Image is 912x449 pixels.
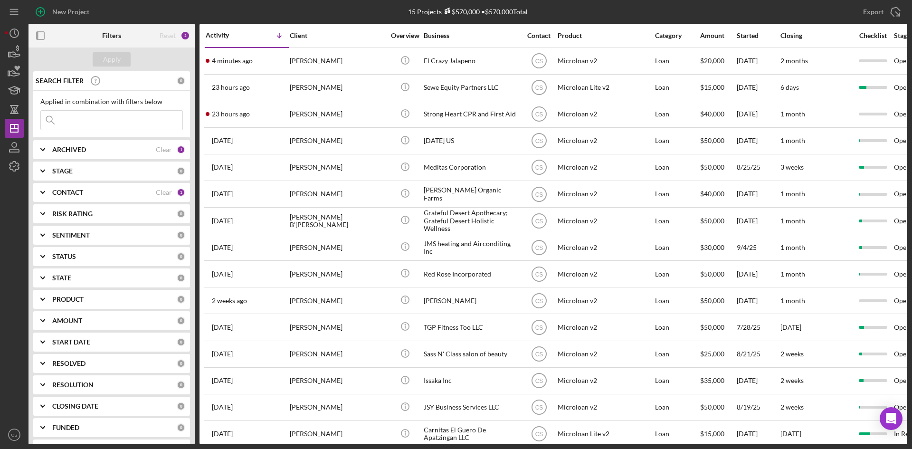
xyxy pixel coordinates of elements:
text: CS [535,404,543,411]
div: 0 [177,210,185,218]
div: [PERSON_NAME] Organic Farms [424,182,519,207]
div: 0 [177,381,185,389]
text: CS [535,111,543,118]
div: Checklist [853,32,893,39]
time: 1 month [780,217,805,225]
time: 2025-08-23 20:47 [212,377,233,384]
div: [PERSON_NAME] [290,395,385,420]
div: Microloan v2 [558,155,653,180]
time: 6 days [780,83,799,91]
div: 0 [177,338,185,346]
div: 15 Projects • $570,000 Total [408,8,528,16]
div: 1 [177,188,185,197]
time: 1 month [780,243,805,251]
b: AMOUNT [52,317,82,325]
div: Loan [655,48,699,74]
text: CS [535,351,543,358]
time: 2025-08-27 20:10 [212,324,233,331]
div: Loan [655,261,699,287]
div: Loan [655,315,699,340]
div: Client [290,32,385,39]
b: RESOLUTION [52,381,94,389]
div: [PERSON_NAME] [290,235,385,260]
time: [DATE] [780,323,801,331]
div: 0 [177,295,185,304]
div: [DATE] US [424,128,519,153]
div: Issaka Inc [424,368,519,393]
time: 2025-09-17 20:11 [212,137,233,144]
b: RISK RATING [52,210,93,218]
div: [PERSON_NAME] [290,288,385,313]
text: CS [535,244,543,251]
div: [PERSON_NAME] [424,288,519,313]
div: TGP Fitness Too LLC [424,315,519,340]
div: Microloan v2 [558,182,653,207]
span: $15,000 [700,430,724,438]
b: STATUS [52,253,76,260]
div: Applied in combination with filters below [40,98,183,105]
text: CS [535,138,543,144]
div: Loan [655,342,699,367]
time: 2025-09-18 22:29 [212,57,253,65]
div: Microloan v2 [558,48,653,74]
div: Started [737,32,779,39]
span: $50,000 [700,270,724,278]
b: SENTIMENT [52,231,90,239]
div: [DATE] [737,421,779,447]
div: Microloan v2 [558,208,653,233]
b: STAGE [52,167,73,175]
div: Contact [521,32,557,39]
div: Carnitas El Guero De Apatzingan LLC [424,421,519,447]
div: 8/21/25 [737,342,779,367]
div: [DATE] [737,102,779,127]
div: [PERSON_NAME] B'[PERSON_NAME] [290,208,385,233]
div: Microloan Lite v2 [558,421,653,447]
text: CS [535,431,543,438]
div: Sewe Equity Partners LLC [424,75,519,100]
div: Grateful Desert Apothecary; Grateful Desert Holistic Wellness [424,208,519,233]
div: Amount [700,32,736,39]
div: 0 [177,167,185,175]
time: 2 months [780,57,808,65]
div: [DATE] [737,75,779,100]
div: Product [558,32,653,39]
span: $30,000 [700,243,724,251]
text: CS [535,164,543,171]
div: [PERSON_NAME] [290,128,385,153]
div: Strong Heart CPR and First Aid [424,102,519,127]
text: CS [535,271,543,277]
time: 1 month [780,190,805,198]
div: 0 [177,76,185,85]
div: [PERSON_NAME] [290,48,385,74]
div: 0 [177,231,185,239]
div: [PERSON_NAME] [290,342,385,367]
div: 0 [177,274,185,282]
div: Business [424,32,519,39]
div: 0 [177,359,185,368]
div: [PERSON_NAME] [290,155,385,180]
time: 2025-09-15 03:26 [212,190,233,198]
span: $50,000 [700,136,724,144]
div: Activity [206,31,247,39]
div: [PERSON_NAME] [290,75,385,100]
div: Meditas Corporation [424,155,519,180]
div: Microloan v2 [558,395,653,420]
div: 0 [177,402,185,411]
button: Export [854,2,907,21]
div: Open Intercom Messenger [880,407,902,430]
div: [PERSON_NAME] [290,102,385,127]
div: Category [655,32,699,39]
div: Export [863,2,883,21]
div: Microloan v2 [558,368,653,393]
b: START DATE [52,338,90,346]
span: $40,000 [700,110,724,118]
div: Microloan v2 [558,315,653,340]
div: [DATE] [737,48,779,74]
div: 9/4/25 [737,235,779,260]
div: [DATE] [737,261,779,287]
b: ARCHIVED [52,146,86,153]
time: 2025-09-15 15:37 [212,163,233,171]
div: Loan [655,75,699,100]
div: Loan [655,235,699,260]
div: 0 [177,252,185,261]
